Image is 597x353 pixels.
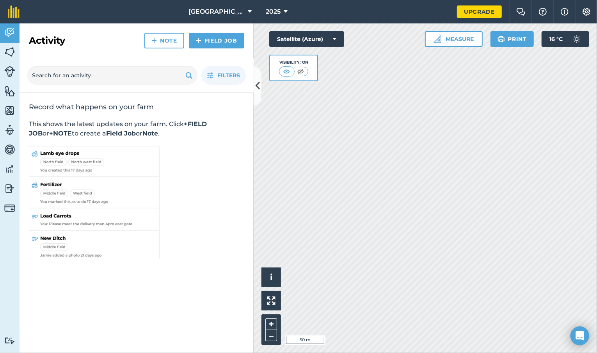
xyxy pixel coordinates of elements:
img: svg+xml;base64,PHN2ZyB4bWxucz0iaHR0cDovL3d3dy53My5vcmcvMjAwMC9zdmciIHdpZHRoPSI1NiIgaGVpZ2h0PSI2MC... [4,85,15,97]
img: svg+xml;base64,PHN2ZyB4bWxucz0iaHR0cDovL3d3dy53My5vcmcvMjAwMC9zdmciIHdpZHRoPSI1MCIgaGVpZ2h0PSI0MC... [296,68,306,75]
button: – [265,330,277,341]
button: 16 °C [542,31,589,47]
span: [GEOGRAPHIC_DATA] [188,7,245,16]
img: svg+xml;base64,PD94bWwgdmVyc2lvbj0iMS4wIiBlbmNvZGluZz0idXRmLTgiPz4KPCEtLSBHZW5lcmF0b3I6IEFkb2JlIE... [569,31,585,47]
img: svg+xml;base64,PD94bWwgdmVyc2lvbj0iMS4wIiBlbmNvZGluZz0idXRmLTgiPz4KPCEtLSBHZW5lcmF0b3I6IEFkb2JlIE... [4,337,15,344]
img: svg+xml;base64,PD94bWwgdmVyc2lvbj0iMS4wIiBlbmNvZGluZz0idXRmLTgiPz4KPCEtLSBHZW5lcmF0b3I6IEFkb2JlIE... [4,163,15,175]
button: Filters [201,66,246,85]
div: Open Intercom Messenger [570,326,589,345]
strong: Note [142,130,158,137]
img: Four arrows, one pointing top left, one top right, one bottom right and the last bottom left [267,296,275,305]
img: A cog icon [582,8,591,16]
img: svg+xml;base64,PHN2ZyB4bWxucz0iaHR0cDovL3d3dy53My5vcmcvMjAwMC9zdmciIHdpZHRoPSIxNCIgaGVpZ2h0PSIyNC... [151,36,157,45]
button: i [261,267,281,287]
img: svg+xml;base64,PD94bWwgdmVyc2lvbj0iMS4wIiBlbmNvZGluZz0idXRmLTgiPz4KPCEtLSBHZW5lcmF0b3I6IEFkb2JlIE... [4,124,15,136]
button: Satellite (Azure) [269,31,344,47]
img: svg+xml;base64,PHN2ZyB4bWxucz0iaHR0cDovL3d3dy53My5vcmcvMjAwMC9zdmciIHdpZHRoPSIxOSIgaGVpZ2h0PSIyNC... [497,34,505,44]
input: Search for an activity [27,66,197,85]
img: svg+xml;base64,PD94bWwgdmVyc2lvbj0iMS4wIiBlbmNvZGluZz0idXRmLTgiPz4KPCEtLSBHZW5lcmF0b3I6IEFkb2JlIE... [4,183,15,194]
img: Ruler icon [434,35,441,43]
button: Measure [425,31,483,47]
img: svg+xml;base64,PD94bWwgdmVyc2lvbj0iMS4wIiBlbmNvZGluZz0idXRmLTgiPz4KPCEtLSBHZW5lcmF0b3I6IEFkb2JlIE... [4,27,15,38]
span: i [270,272,272,282]
button: + [265,318,277,330]
p: This shows the latest updates on your farm. Click or to create a or . [29,119,244,138]
h2: Record what happens on your farm [29,102,244,112]
span: 16 ° C [549,31,563,47]
img: svg+xml;base64,PHN2ZyB4bWxucz0iaHR0cDovL3d3dy53My5vcmcvMjAwMC9zdmciIHdpZHRoPSI1NiIgaGVpZ2h0PSI2MC... [4,46,15,58]
img: svg+xml;base64,PD94bWwgdmVyc2lvbj0iMS4wIiBlbmNvZGluZz0idXRmLTgiPz4KPCEtLSBHZW5lcmF0b3I6IEFkb2JlIE... [4,144,15,155]
h2: Activity [29,34,65,47]
img: svg+xml;base64,PD94bWwgdmVyc2lvbj0iMS4wIiBlbmNvZGluZz0idXRmLTgiPz4KPCEtLSBHZW5lcmF0b3I6IEFkb2JlIE... [4,66,15,77]
span: Filters [217,71,240,80]
img: fieldmargin Logo [8,5,20,18]
img: svg+xml;base64,PD94bWwgdmVyc2lvbj0iMS4wIiBlbmNvZGluZz0idXRmLTgiPz4KPCEtLSBHZW5lcmF0b3I6IEFkb2JlIE... [4,203,15,214]
a: Field Job [189,33,244,48]
img: svg+xml;base64,PHN2ZyB4bWxucz0iaHR0cDovL3d3dy53My5vcmcvMjAwMC9zdmciIHdpZHRoPSI1MCIgaGVpZ2h0PSI0MC... [282,68,291,75]
img: A question mark icon [538,8,547,16]
img: Two speech bubbles overlapping with the left bubble in the forefront [516,8,526,16]
span: 2025 [266,7,281,16]
button: Print [490,31,534,47]
img: svg+xml;base64,PHN2ZyB4bWxucz0iaHR0cDovL3d3dy53My5vcmcvMjAwMC9zdmciIHdpZHRoPSIxOSIgaGVpZ2h0PSIyNC... [185,71,193,80]
strong: Field Job [106,130,136,137]
a: Note [144,33,184,48]
strong: +NOTE [49,130,72,137]
img: svg+xml;base64,PHN2ZyB4bWxucz0iaHR0cDovL3d3dy53My5vcmcvMjAwMC9zdmciIHdpZHRoPSIxNyIgaGVpZ2h0PSIxNy... [561,7,569,16]
a: Upgrade [457,5,502,18]
img: svg+xml;base64,PHN2ZyB4bWxucz0iaHR0cDovL3d3dy53My5vcmcvMjAwMC9zdmciIHdpZHRoPSI1NiIgaGVpZ2h0PSI2MC... [4,105,15,116]
div: Visibility: On [279,59,309,66]
img: svg+xml;base64,PHN2ZyB4bWxucz0iaHR0cDovL3d3dy53My5vcmcvMjAwMC9zdmciIHdpZHRoPSIxNCIgaGVpZ2h0PSIyNC... [196,36,201,45]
